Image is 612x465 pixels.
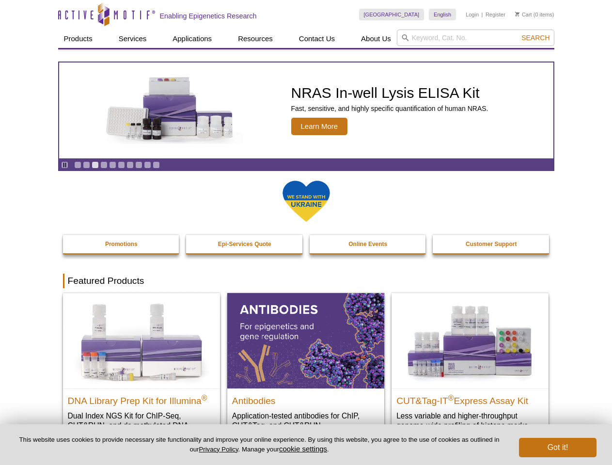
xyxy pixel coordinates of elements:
a: Go to slide 4 [100,161,108,169]
a: Resources [232,30,279,48]
sup: ® [448,393,454,402]
a: Applications [167,30,218,48]
a: English [429,9,456,20]
a: Customer Support [433,235,550,253]
li: (0 items) [515,9,554,20]
a: Go to slide 2 [83,161,90,169]
img: CUT&Tag-IT® Express Assay Kit [392,293,549,388]
a: Promotions [63,235,180,253]
img: All Antibodies [227,293,384,388]
a: DNA Library Prep Kit for Illumina DNA Library Prep Kit for Illumina® Dual Index NGS Kit for ChIP-... [63,293,220,449]
a: Epi-Services Quote [186,235,303,253]
a: About Us [355,30,397,48]
h2: CUT&Tag-IT Express Assay Kit [396,391,544,406]
p: Less variable and higher-throughput genome-wide profiling of histone marks​. [396,411,544,431]
article: NRAS In-well Lysis ELISA Kit [59,62,553,158]
a: Go to slide 9 [144,161,151,169]
img: DNA Library Prep Kit for Illumina [63,293,220,388]
a: All Antibodies Antibodies Application-tested antibodies for ChIP, CUT&Tag, and CUT&RUN. [227,293,384,440]
a: Go to slide 10 [153,161,160,169]
p: Fast, sensitive, and highly specific quantification of human NRAS. [291,104,488,113]
input: Keyword, Cat. No. [397,30,554,46]
a: Contact Us [293,30,341,48]
a: Services [113,30,153,48]
a: Go to slide 5 [109,161,116,169]
a: Online Events [310,235,427,253]
strong: Online Events [348,241,387,248]
strong: Promotions [105,241,138,248]
strong: Customer Support [466,241,517,248]
a: Cart [515,11,532,18]
a: Login [466,11,479,18]
a: CUT&Tag-IT® Express Assay Kit CUT&Tag-IT®Express Assay Kit Less variable and higher-throughput ge... [392,293,549,440]
span: Learn More [291,118,348,135]
h2: NRAS In-well Lysis ELISA Kit [291,86,488,100]
h2: Antibodies [232,391,379,406]
a: Register [486,11,505,18]
a: Go to slide 6 [118,161,125,169]
button: cookie settings [279,445,327,453]
button: Search [518,33,552,42]
img: NRAS In-well Lysis ELISA Kit [97,77,243,144]
h2: Featured Products [63,274,549,288]
h2: Enabling Epigenetics Research [160,12,257,20]
a: Go to slide 7 [126,161,134,169]
sup: ® [202,393,207,402]
img: Your Cart [515,12,519,16]
strong: Epi-Services Quote [218,241,271,248]
a: Go to slide 1 [74,161,81,169]
a: [GEOGRAPHIC_DATA] [359,9,424,20]
p: Application-tested antibodies for ChIP, CUT&Tag, and CUT&RUN. [232,411,379,431]
p: This website uses cookies to provide necessary site functionality and improve your online experie... [16,435,503,454]
img: We Stand With Ukraine [282,180,330,223]
a: NRAS In-well Lysis ELISA Kit NRAS In-well Lysis ELISA Kit Fast, sensitive, and highly specific qu... [59,62,553,158]
h2: DNA Library Prep Kit for Illumina [68,391,215,406]
a: Products [58,30,98,48]
li: | [482,9,483,20]
button: Got it! [519,438,596,457]
a: Go to slide 3 [92,161,99,169]
a: Toggle autoplay [61,161,68,169]
span: Search [521,34,549,42]
p: Dual Index NGS Kit for ChIP-Seq, CUT&RUN, and ds methylated DNA assays. [68,411,215,440]
a: Go to slide 8 [135,161,142,169]
a: Privacy Policy [199,446,238,453]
